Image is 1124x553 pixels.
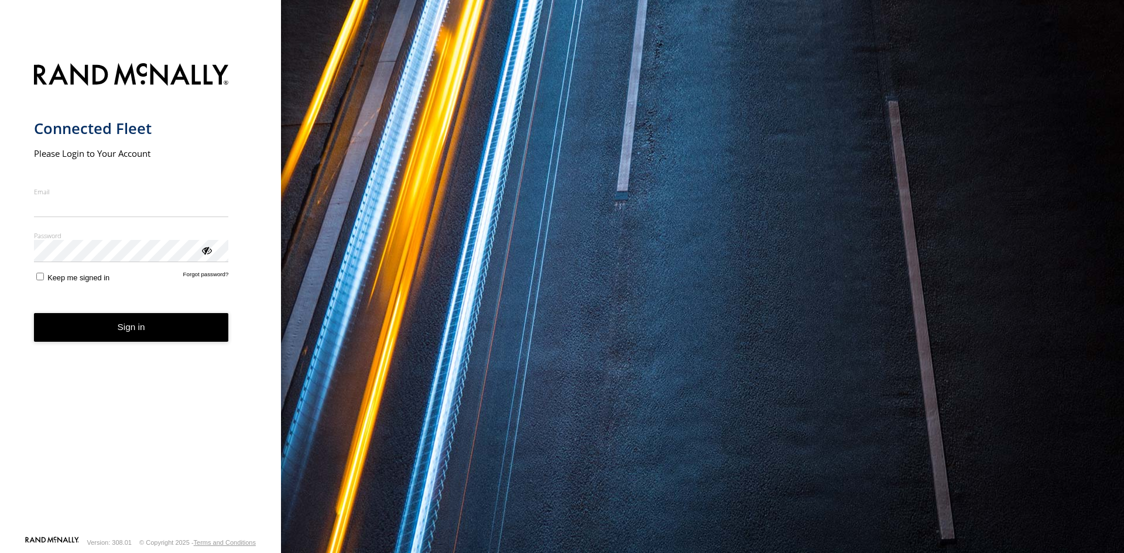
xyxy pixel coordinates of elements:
img: Rand McNally [34,61,229,91]
a: Visit our Website [25,537,79,548]
label: Password [34,231,229,240]
span: Keep me signed in [47,273,109,282]
h2: Please Login to Your Account [34,147,229,159]
a: Terms and Conditions [194,539,256,546]
h1: Connected Fleet [34,119,229,138]
label: Email [34,187,229,196]
div: Version: 308.01 [87,539,132,546]
form: main [34,56,248,535]
input: Keep me signed in [36,273,44,280]
button: Sign in [34,313,229,342]
a: Forgot password? [183,271,229,282]
div: ViewPassword [200,244,212,256]
div: © Copyright 2025 - [139,539,256,546]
